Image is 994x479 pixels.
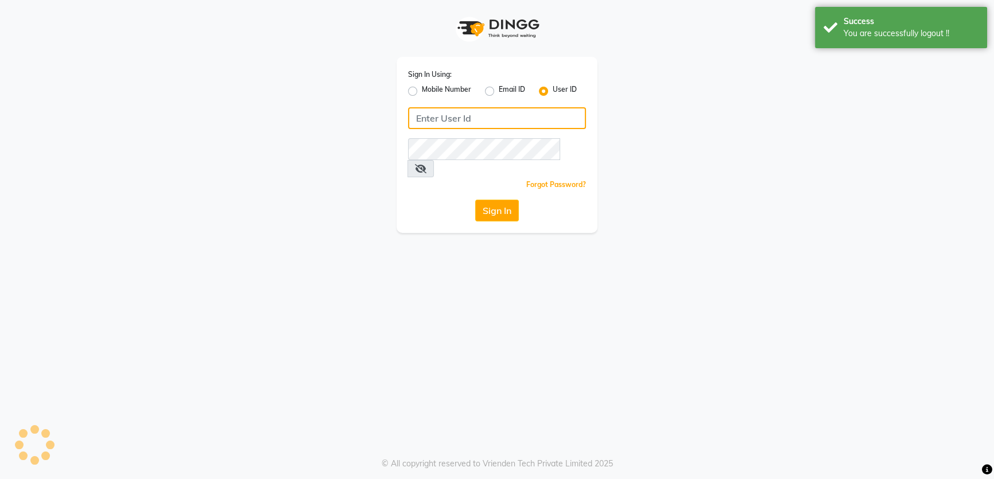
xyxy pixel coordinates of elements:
label: User ID [553,84,577,98]
input: Username [408,107,586,129]
input: Username [408,138,560,160]
button: Sign In [475,200,519,221]
label: Sign In Using: [408,69,452,80]
img: logo1.svg [451,11,543,45]
div: Success [844,15,979,28]
a: Forgot Password? [526,180,586,189]
label: Email ID [499,84,525,98]
div: You are successfully logout !! [844,28,979,40]
label: Mobile Number [422,84,471,98]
